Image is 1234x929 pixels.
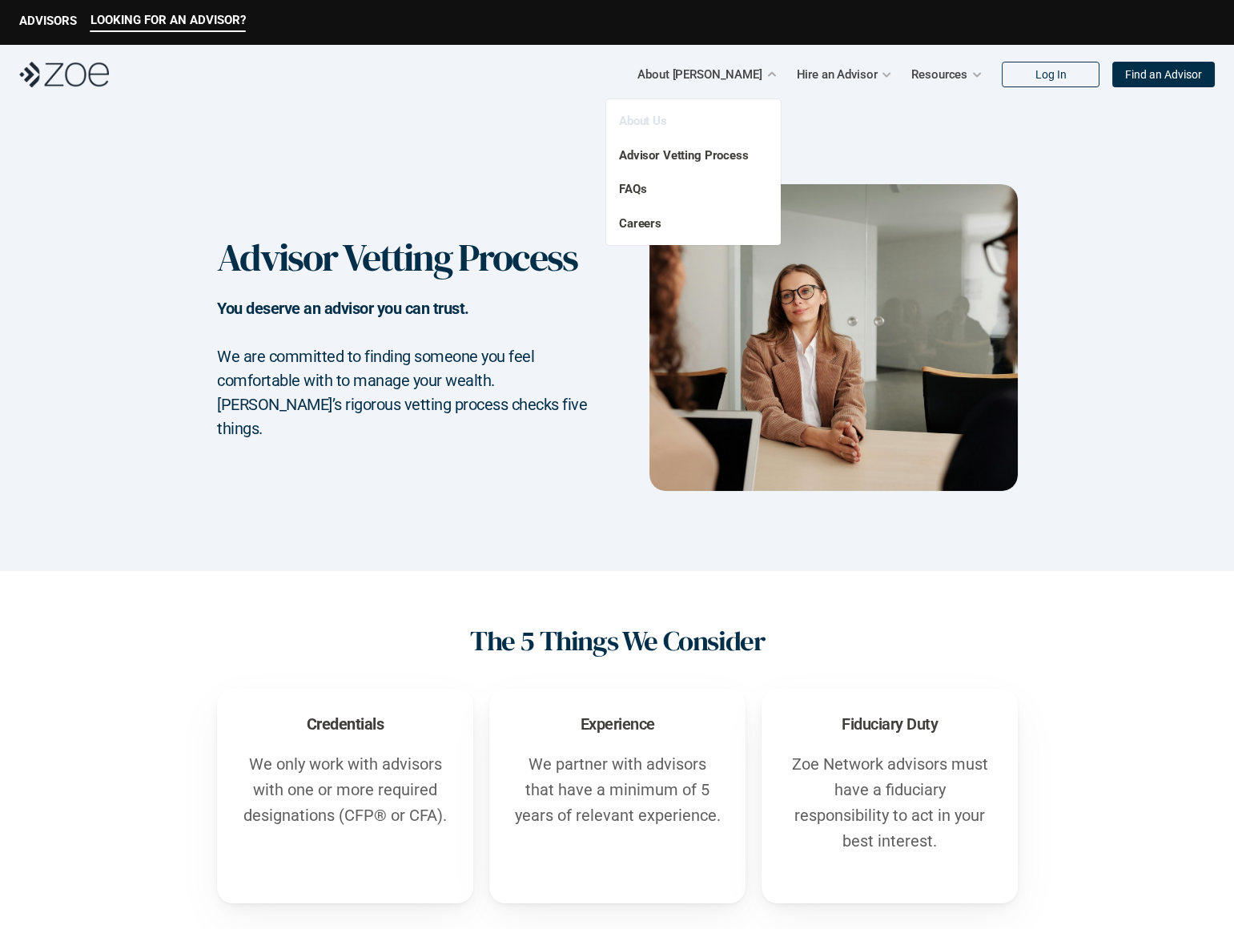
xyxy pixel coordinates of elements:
p: About [PERSON_NAME] [637,62,762,86]
a: Find an Advisor [1112,62,1215,87]
p: ADVISORS [19,14,77,28]
p: We only work with advisors with one or more required designations (CFP® or CFA). [241,751,449,828]
h2: We are committed to finding someone you feel comfortable with to manage your wealth. [PERSON_NAME... [217,344,587,440]
a: FAQs [619,182,646,196]
h1: Advisor Vetting Process [217,235,584,281]
h3: Fiduciary Duty [842,713,938,735]
a: About Us [619,114,667,128]
h3: Experience [580,713,654,735]
p: LOOKING FOR AN ADVISOR? [90,13,246,27]
a: Log In [1002,62,1099,87]
a: Careers [619,215,661,230]
p: Resources [911,62,967,86]
p: Hire an Advisor [797,62,878,86]
p: Log In [1035,68,1067,82]
a: Advisor Vetting Process [619,147,749,162]
h2: You deserve an advisor you can trust. [217,296,587,344]
h3: Credentials [306,713,384,735]
h1: The 5 Things We Consider [470,625,764,657]
p: Find an Advisor [1125,68,1202,82]
p: Zoe Network advisors must have a fiduciary responsibility to act in your best interest. [786,751,994,854]
p: We partner with advisors that have a minimum of 5 years of relevant experience. [513,751,722,828]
